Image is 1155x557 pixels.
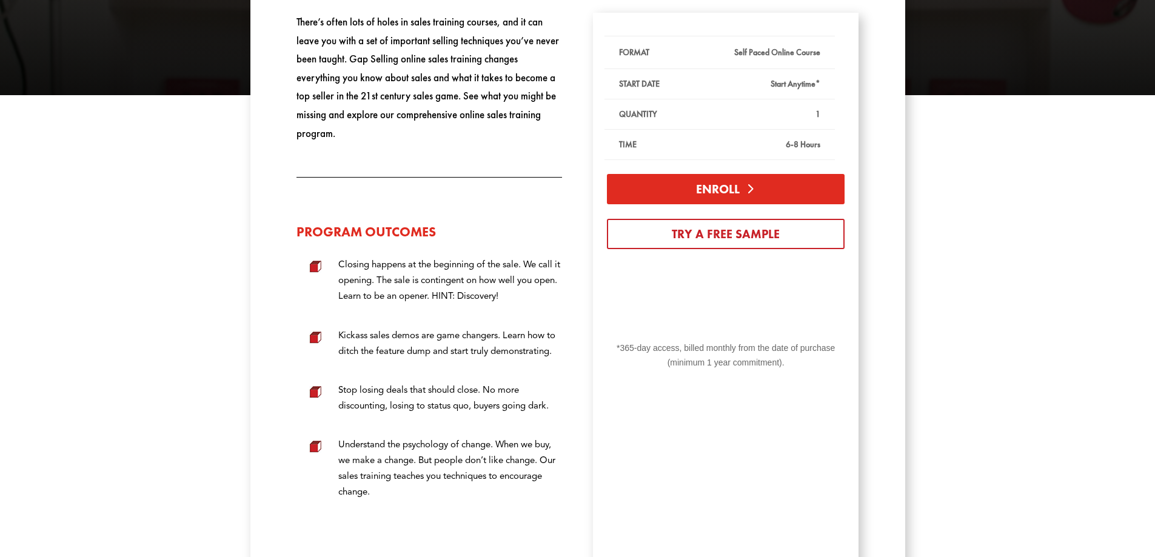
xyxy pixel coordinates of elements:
[771,78,820,89] strong: Start Anytime*
[815,108,820,119] strong: 1
[786,139,820,150] strong: 6-8 Hours
[305,436,562,499] li: Understand the psychology of change. When we buy, we make a change. But people don’t like change....
[305,327,562,359] li: Kickass sales demos are game changers. Learn how to ditch the feature dump and start truly demons...
[734,47,820,58] strong: Self Paced Online Course
[305,382,562,413] li: Stop losing deals that should close. No more discounting, losing to status quo, buyers going dark.
[305,256,562,304] li: Closing happens at the beginning of the sale. We call it opening. The sale is contingent on how w...
[607,219,845,249] a: Try A Free Sample
[619,139,637,150] strong: TIME
[619,108,657,119] strong: QUANTITY
[604,341,847,370] p: *365-day access, billed monthly from the date of purchase (minimum 1 year commitment).
[619,78,660,89] strong: START DATE
[296,13,562,142] p: There’s often lots of holes in sales training courses, and it can leave you with a set of importa...
[296,225,562,245] h3: Program Outcomes
[619,47,649,58] strong: FORMAT
[607,174,845,204] a: Enroll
